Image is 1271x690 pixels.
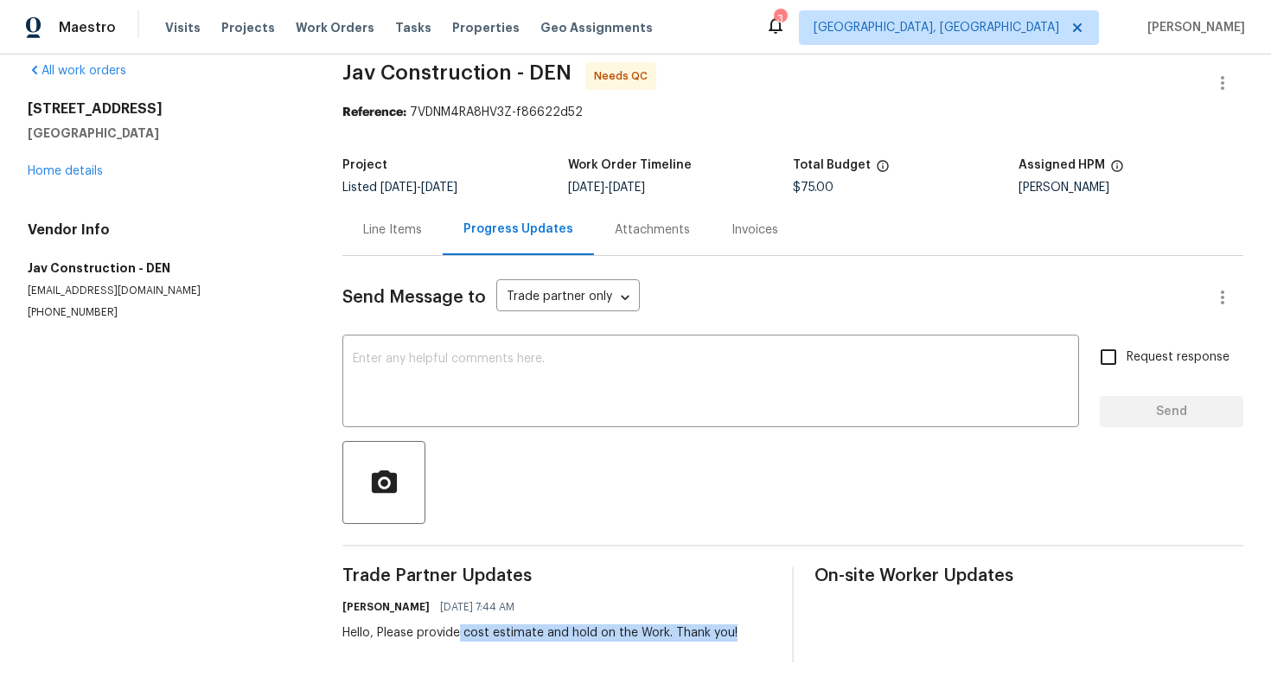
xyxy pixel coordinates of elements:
span: Needs QC [594,67,655,85]
h5: Total Budget [793,159,871,171]
div: Invoices [731,221,778,239]
h2: [STREET_ADDRESS] [28,100,301,118]
div: 7VDNM4RA8HV3Z-f86622d52 [342,104,1243,121]
span: [PERSON_NAME] [1140,19,1245,36]
span: Listed [342,182,457,194]
span: [DATE] [380,182,417,194]
span: Work Orders [296,19,374,36]
span: $75.00 [793,182,833,194]
span: [GEOGRAPHIC_DATA], [GEOGRAPHIC_DATA] [814,19,1059,36]
span: On-site Worker Updates [814,567,1243,585]
h5: [GEOGRAPHIC_DATA] [28,125,301,142]
span: Visits [165,19,201,36]
span: [DATE] [421,182,457,194]
div: Attachments [615,221,690,239]
p: [EMAIL_ADDRESS][DOMAIN_NAME] [28,284,301,298]
h5: Project [342,159,387,171]
div: [PERSON_NAME] [1019,182,1244,194]
span: Trade Partner Updates [342,567,771,585]
h5: Assigned HPM [1019,159,1105,171]
h5: Work Order Timeline [568,159,692,171]
span: Properties [452,19,520,36]
span: Tasks [395,22,431,34]
span: [DATE] [609,182,645,194]
h4: Vendor Info [28,221,301,239]
span: The total cost of line items that have been proposed by Opendoor. This sum includes line items th... [876,159,890,182]
div: Trade partner only [496,284,640,312]
span: Send Message to [342,289,486,306]
div: 3 [774,10,786,28]
span: Maestro [59,19,116,36]
div: Line Items [363,221,422,239]
b: Reference: [342,106,406,118]
span: [DATE] 7:44 AM [440,598,514,616]
span: - [380,182,457,194]
span: Jav Construction - DEN [342,62,572,83]
span: Request response [1127,348,1229,367]
h5: Jav Construction - DEN [28,259,301,277]
div: Progress Updates [463,220,573,238]
h6: [PERSON_NAME] [342,598,430,616]
span: The hpm assigned to this work order. [1110,159,1124,182]
div: Hello, Please provide cost estimate and hold on the Work. Thank you! [342,624,738,642]
a: All work orders [28,65,126,77]
a: Home details [28,165,103,177]
span: Geo Assignments [540,19,653,36]
span: [DATE] [568,182,604,194]
span: - [568,182,645,194]
p: [PHONE_NUMBER] [28,305,301,320]
span: Projects [221,19,275,36]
